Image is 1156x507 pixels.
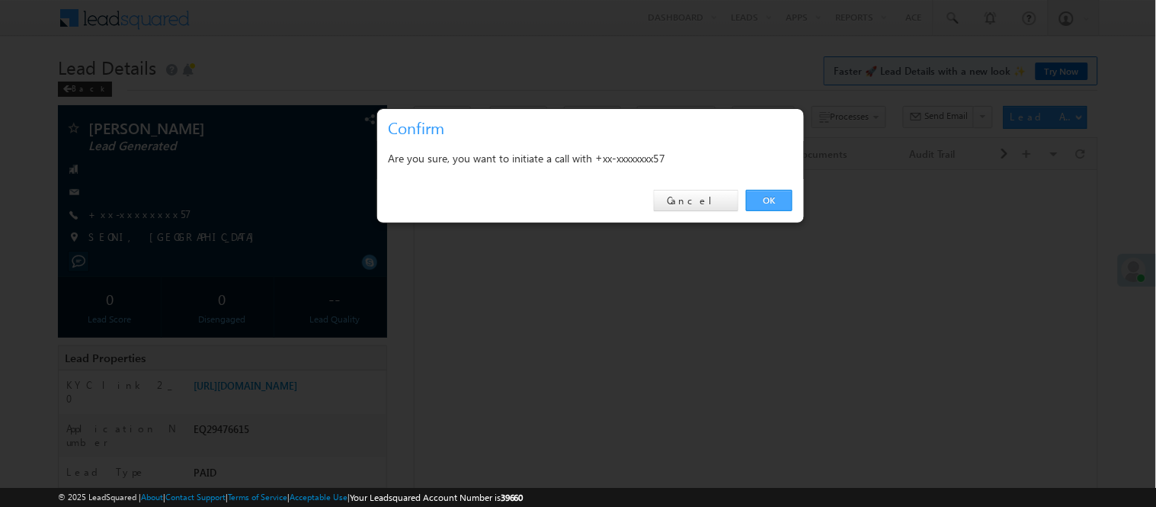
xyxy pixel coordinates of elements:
[389,114,799,141] h3: Confirm
[746,190,793,211] a: OK
[58,490,524,505] span: © 2025 LeadSquared | | | | |
[501,492,524,503] span: 39660
[228,492,287,502] a: Terms of Service
[141,492,163,502] a: About
[290,492,347,502] a: Acceptable Use
[654,190,738,211] a: Cancel
[350,492,524,503] span: Your Leadsquared Account Number is
[165,492,226,502] a: Contact Support
[389,149,793,168] div: Are you sure, you want to initiate a call with +xx-xxxxxxxx57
